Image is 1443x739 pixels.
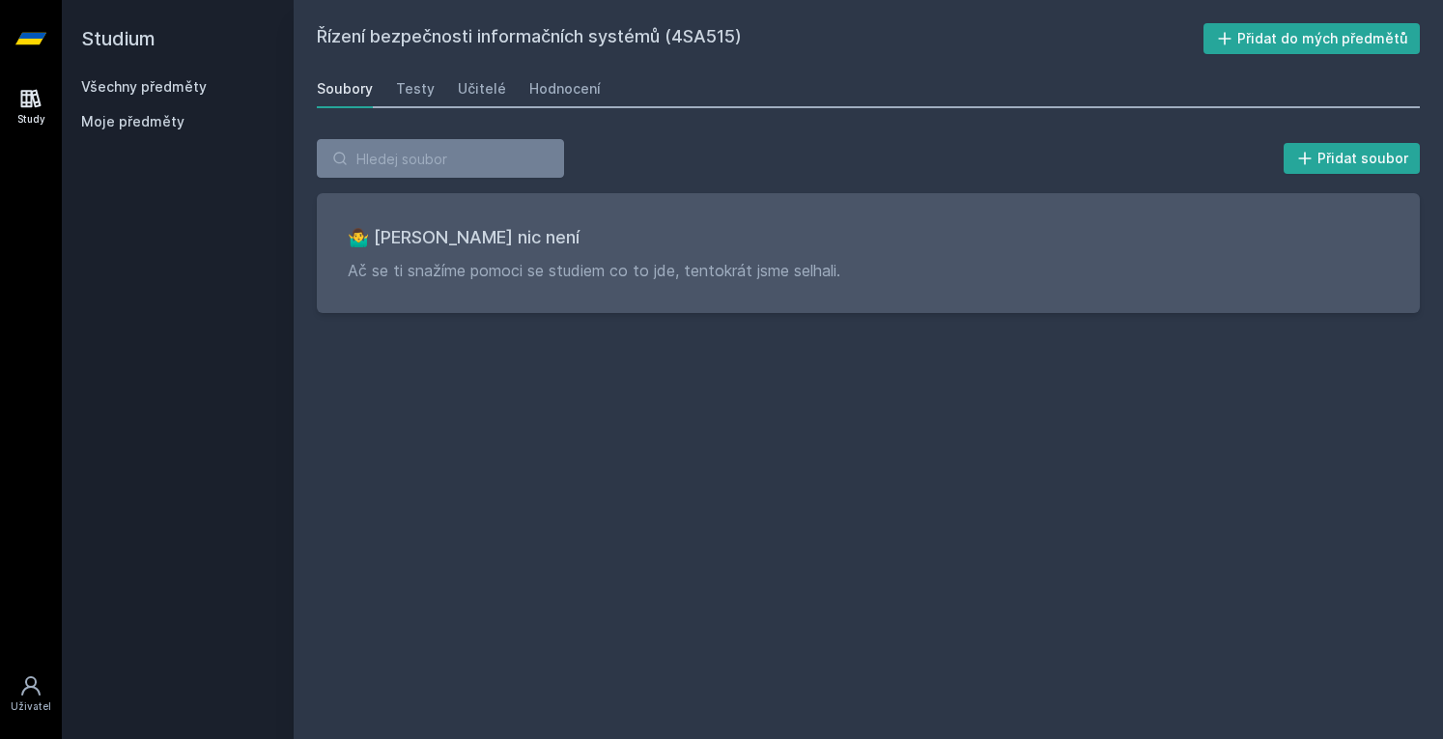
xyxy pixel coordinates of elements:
input: Hledej soubor [317,139,564,178]
a: Soubory [317,70,373,108]
h3: 🤷‍♂️ [PERSON_NAME] nic není [348,224,1389,251]
a: Testy [396,70,435,108]
div: Učitelé [458,79,506,99]
a: Všechny předměty [81,78,207,95]
div: Uživatel [11,699,51,714]
a: Study [4,77,58,136]
div: Hodnocení [529,79,601,99]
button: Přidat do mých předmětů [1203,23,1421,54]
button: Přidat soubor [1284,143,1421,174]
a: Hodnocení [529,70,601,108]
h2: Řízení bezpečnosti informačních systémů (4SA515) [317,23,1203,54]
span: Moje předměty [81,112,184,131]
div: Study [17,112,45,127]
p: Ač se ti snažíme pomoci se studiem co to jde, tentokrát jsme selhali. [348,259,1389,282]
div: Soubory [317,79,373,99]
a: Učitelé [458,70,506,108]
a: Uživatel [4,665,58,724]
div: Testy [396,79,435,99]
